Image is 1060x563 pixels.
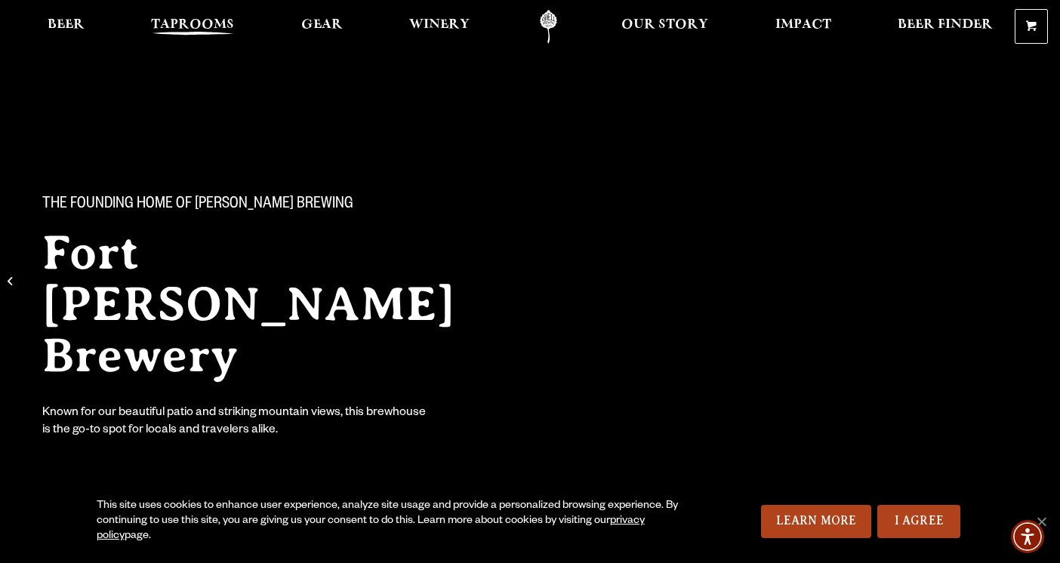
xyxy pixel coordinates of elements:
div: Accessibility Menu [1011,520,1044,553]
h2: Fort [PERSON_NAME] Brewery [42,227,513,381]
a: Odell Home [520,10,577,44]
a: Beer Finder [888,10,1003,44]
a: Impact [766,10,841,44]
a: I Agree [877,505,960,538]
a: Our Story [612,10,718,44]
span: Impact [775,19,831,31]
div: This site uses cookies to enhance user experience, analyze site usage and provide a personalized ... [97,499,687,544]
a: Learn More [761,505,872,538]
a: Gear [291,10,353,44]
span: Gear [301,19,343,31]
span: Beer Finder [898,19,993,31]
span: Beer [48,19,85,31]
div: Known for our beautiful patio and striking mountain views, this brewhouse is the go-to spot for l... [42,405,429,440]
a: privacy policy [97,515,645,543]
span: Taprooms [151,19,234,31]
a: Beer [38,10,94,44]
a: Winery [399,10,479,44]
span: Our Story [621,19,708,31]
a: Taprooms [141,10,244,44]
span: The Founding Home of [PERSON_NAME] Brewing [42,195,353,215]
span: Winery [409,19,470,31]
